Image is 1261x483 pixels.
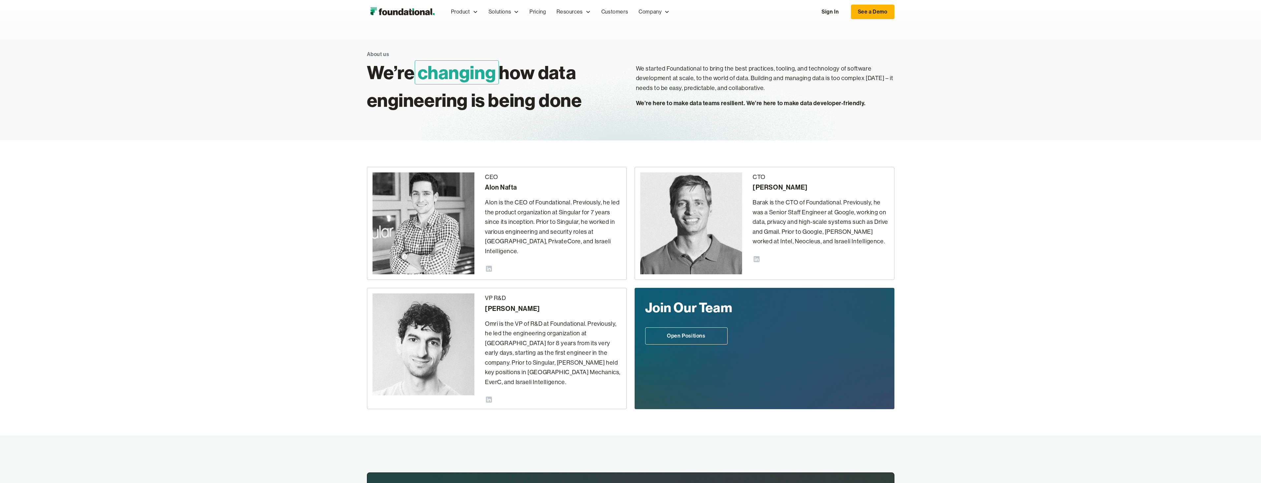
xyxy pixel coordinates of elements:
[551,1,596,23] div: Resources
[639,8,662,16] div: Company
[645,298,782,317] div: Join Our Team
[640,172,742,274] img: Barak Forgoun - CTO
[753,182,889,193] div: [PERSON_NAME]
[633,1,675,23] div: Company
[451,8,470,16] div: Product
[753,198,889,247] p: Barak is the CTO of Foundational. Previously, he was a Senior Staff Engineer at Google, working o...
[485,182,621,193] div: Alon Nafta
[596,1,633,23] a: Customers
[489,8,511,16] div: Solutions
[485,172,621,182] div: CEO
[815,5,845,19] a: Sign In
[753,172,889,182] div: CTO
[367,5,438,18] a: home
[556,8,583,16] div: Resources
[485,303,621,314] div: [PERSON_NAME]
[524,1,551,23] a: Pricing
[367,50,389,59] div: About us
[851,5,894,19] a: See a Demo
[367,59,625,114] h1: We’re how data engineering is being done
[373,172,474,274] img: Alon Nafta - CEO
[415,60,499,84] span: changing
[645,327,728,345] a: Open Positions
[636,64,894,93] p: We started Foundational to bring the best practices, tooling, and technology of software developm...
[367,5,438,18] img: Foundational Logo
[446,1,483,23] div: Product
[1228,451,1261,483] iframe: Chat Widget
[483,1,524,23] div: Solutions
[485,198,621,256] p: Alon is the CEO of Foundational. Previously, he led the product organization at Singular for 7 ye...
[485,319,621,387] p: Omri is the VP of R&D at Foundational. Previously, he led the engineering organization at [GEOGRA...
[636,98,894,108] p: We’re here to make data teams resilient. We’re here to make data developer-friendly.
[485,293,621,303] div: VP R&D
[373,293,474,395] img: Omri Ildis - VP R&D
